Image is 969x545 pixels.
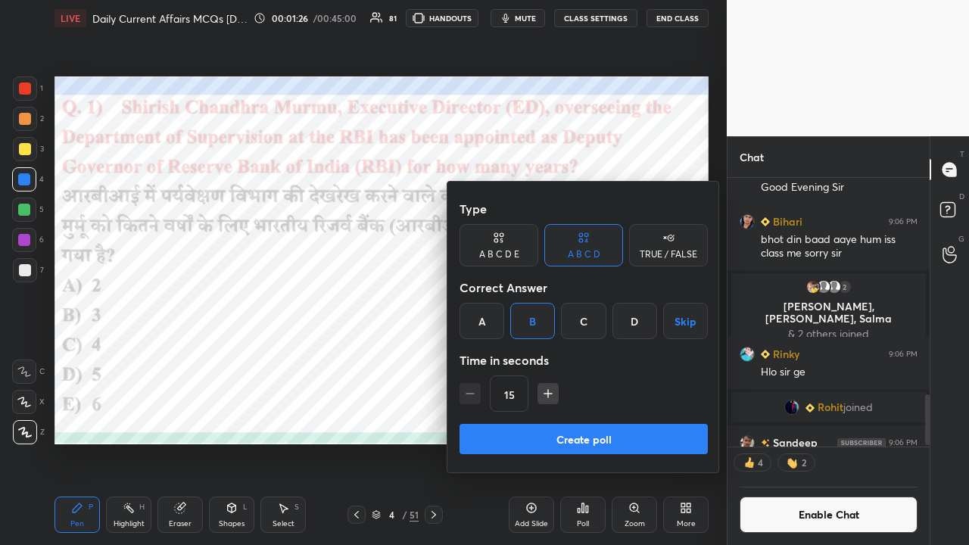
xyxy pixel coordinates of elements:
button: Skip [663,303,708,339]
div: C [561,303,606,339]
div: D [612,303,657,339]
div: Type [460,194,708,224]
button: Create poll [460,424,708,454]
div: A B C D [568,250,600,259]
div: A B C D E [479,250,519,259]
div: B [510,303,555,339]
div: TRUE / FALSE [640,250,697,259]
div: Time in seconds [460,345,708,375]
div: A [460,303,504,339]
div: Correct Answer [460,272,708,303]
